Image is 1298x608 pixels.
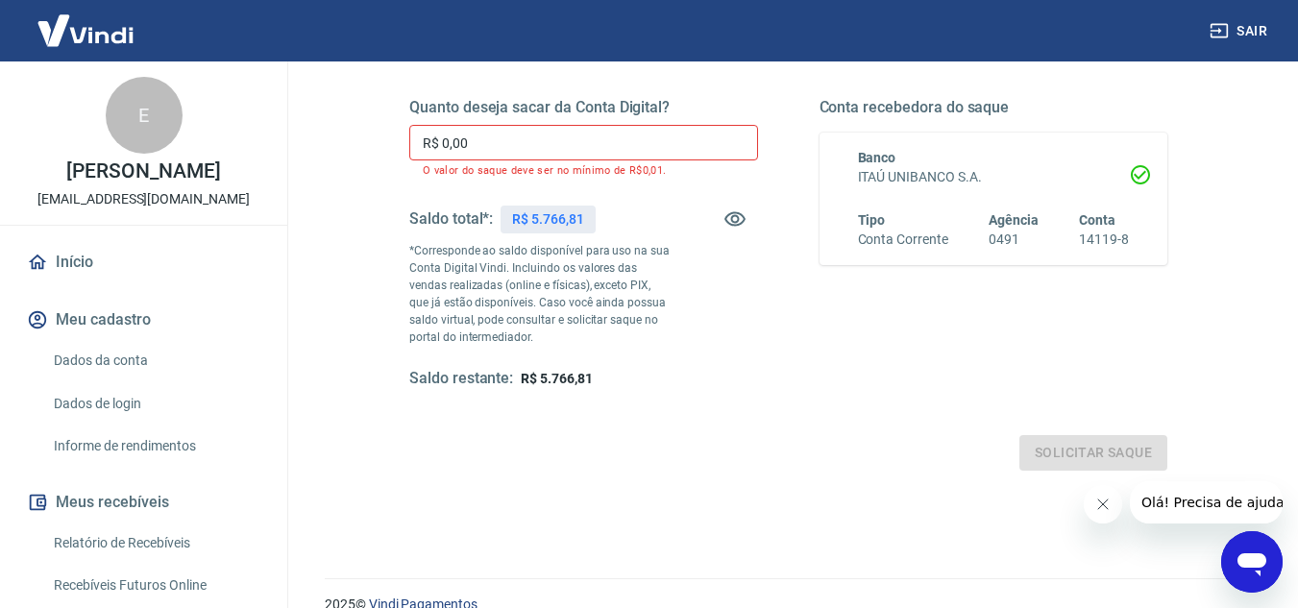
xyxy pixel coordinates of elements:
button: Sair [1206,13,1275,49]
h6: 0491 [989,230,1039,250]
button: Meu cadastro [23,299,264,341]
p: R$ 5.766,81 [512,209,583,230]
a: Relatório de Recebíveis [46,523,264,563]
a: Informe de rendimentos [46,426,264,466]
span: Banco [858,150,896,165]
p: [PERSON_NAME] [66,161,220,182]
a: Dados de login [46,384,264,424]
a: Dados da conta [46,341,264,380]
a: Recebíveis Futuros Online [46,566,264,605]
iframe: Botão para abrir a janela de mensagens [1221,531,1283,593]
div: E [106,77,183,154]
span: Agência [989,212,1039,228]
span: Conta [1079,212,1115,228]
span: Tipo [858,212,886,228]
h5: Saldo restante: [409,369,513,389]
h6: 14119-8 [1079,230,1129,250]
h5: Conta recebedora do saque [820,98,1168,117]
p: *Corresponde ao saldo disponível para uso na sua Conta Digital Vindi. Incluindo os valores das ve... [409,242,671,346]
iframe: Fechar mensagem [1084,485,1122,523]
span: R$ 5.766,81 [521,371,592,386]
p: [EMAIL_ADDRESS][DOMAIN_NAME] [37,189,250,209]
h6: Conta Corrente [858,230,948,250]
iframe: Mensagem da empresa [1130,481,1283,523]
p: O valor do saque deve ser no mínimo de R$0,01. [423,164,745,177]
h6: ITAÚ UNIBANCO S.A. [858,167,1130,187]
button: Meus recebíveis [23,481,264,523]
h5: Quanto deseja sacar da Conta Digital? [409,98,758,117]
a: Início [23,241,264,283]
span: Olá! Precisa de ajuda? [12,13,161,29]
h5: Saldo total*: [409,209,493,229]
img: Vindi [23,1,148,60]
